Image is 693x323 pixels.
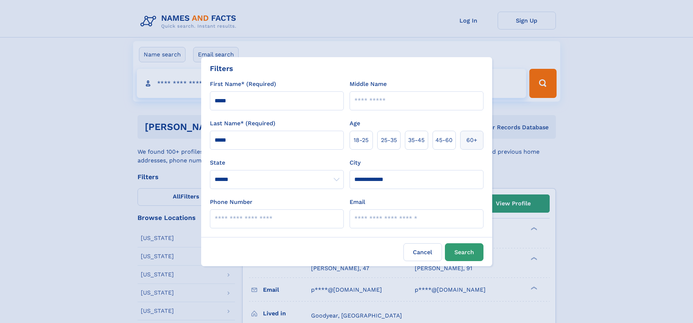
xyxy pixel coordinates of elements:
label: First Name* (Required) [210,80,276,88]
label: City [350,158,361,167]
div: Filters [210,63,233,74]
label: Last Name* (Required) [210,119,275,128]
span: 35‑45 [408,136,425,145]
label: State [210,158,344,167]
label: Middle Name [350,80,387,88]
label: Age [350,119,360,128]
label: Cancel [403,243,442,261]
span: 25‑35 [381,136,397,145]
label: Phone Number [210,198,252,206]
span: 18‑25 [354,136,369,145]
span: 45‑60 [435,136,453,145]
label: Email [350,198,365,206]
span: 60+ [466,136,477,145]
button: Search [445,243,483,261]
